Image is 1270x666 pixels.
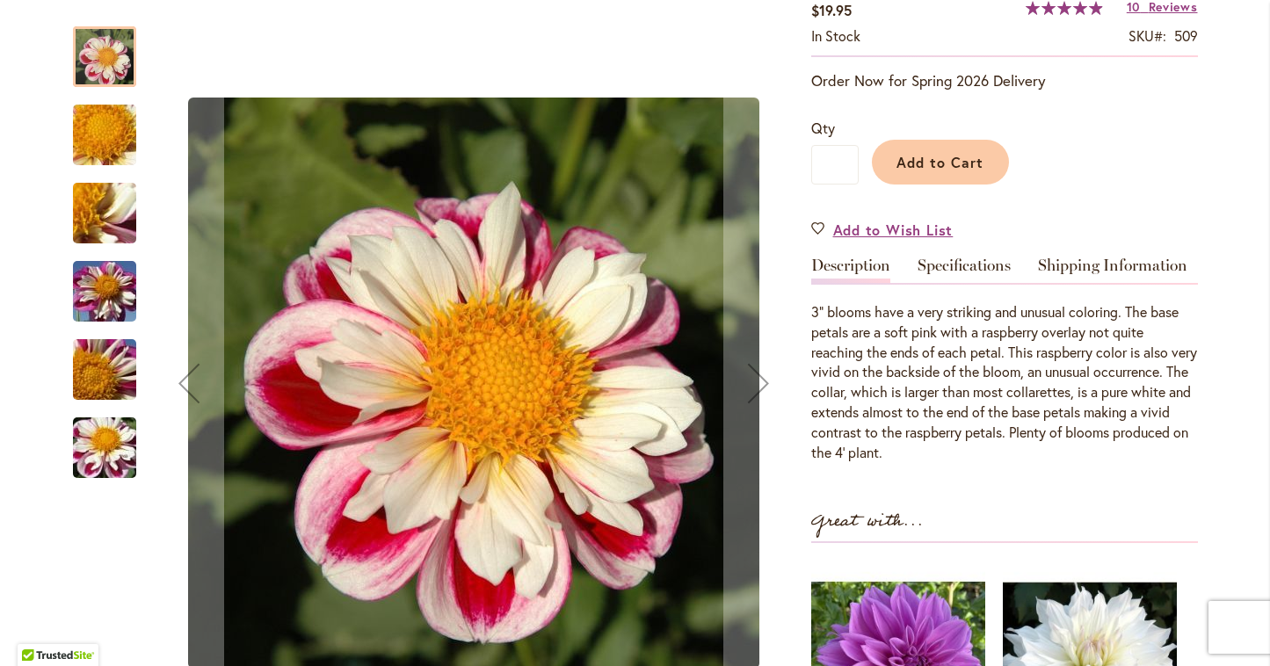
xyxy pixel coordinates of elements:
[811,1,852,19] span: $19.95
[73,9,154,87] div: BUMBLE RUMBLE
[1174,26,1198,47] div: 509
[1038,257,1187,283] a: Shipping Information
[73,165,154,243] div: BUMBLE RUMBLE
[811,26,860,45] span: In stock
[41,322,168,417] img: BUMBLE RUMBLE
[1026,1,1103,15] div: 99%
[73,243,154,322] div: BUMBLE RUMBLE
[833,220,954,240] span: Add to Wish List
[811,507,924,536] strong: Great with...
[811,220,954,240] a: Add to Wish List
[918,257,1011,283] a: Specifications
[41,88,168,183] img: BUMBLE RUMBLE
[811,257,1198,463] div: Detailed Product Info
[73,400,136,478] div: BUMBLE RUMBLE
[811,70,1198,91] p: Order Now for Spring 2026 Delivery
[41,244,168,339] img: BUMBLE RUMBLE
[13,604,62,653] iframe: Launch Accessibility Center
[41,401,168,496] img: BUMBLE RUMBLE
[73,322,154,400] div: BUMBLE RUMBLE
[811,26,860,47] div: Availability
[1128,26,1166,45] strong: SKU
[896,153,983,171] span: Add to Cart
[41,166,168,261] img: BUMBLE RUMBLE
[811,302,1198,463] div: 3" blooms have a very striking and unusual coloring. The base petals are a soft pink with a raspb...
[811,119,835,137] span: Qty
[73,87,154,165] div: BUMBLE RUMBLE
[811,257,890,283] a: Description
[872,140,1009,185] button: Add to Cart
